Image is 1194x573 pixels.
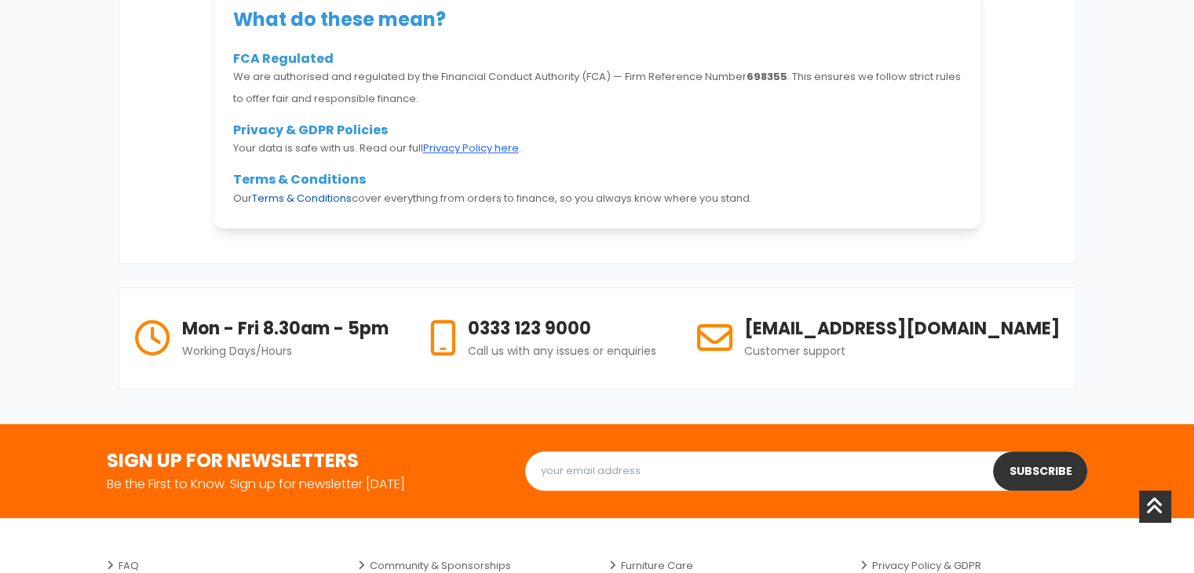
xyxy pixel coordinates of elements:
[423,141,519,155] a: Privacy Policy here
[233,7,962,32] h2: What do these mean?
[182,343,292,359] span: Working Days/Hours
[525,451,1088,491] input: your email address
[468,343,656,359] span: Call us with any issues or enquiries
[107,451,502,470] h3: SIGN UP FOR NEWSLETTERS
[744,316,1060,341] h6: [EMAIL_ADDRESS][DOMAIN_NAME]
[182,316,389,341] h6: Mon - Fri 8.30am - 5pm
[233,137,962,159] p: Your data is safe with us. Read our full .
[233,188,962,210] p: Our cover everything from orders to finance, so you always know where you stand.
[107,478,502,491] p: Be the First to Know. Sign up for newsletter [DATE]
[747,69,787,84] strong: 698355
[233,172,962,187] h3: Terms & Conditions
[233,51,962,66] h3: FCA Regulated
[233,66,962,110] p: We are authorised and regulated by the Financial Conduct Authority (FCA) — Firm Reference Number ...
[993,451,1087,491] button: Subscribe
[744,343,845,359] span: Customer support
[468,316,656,341] h6: 0333 123 9000
[252,191,352,206] a: Terms & Conditions
[233,122,962,137] h3: Privacy & GDPR Policies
